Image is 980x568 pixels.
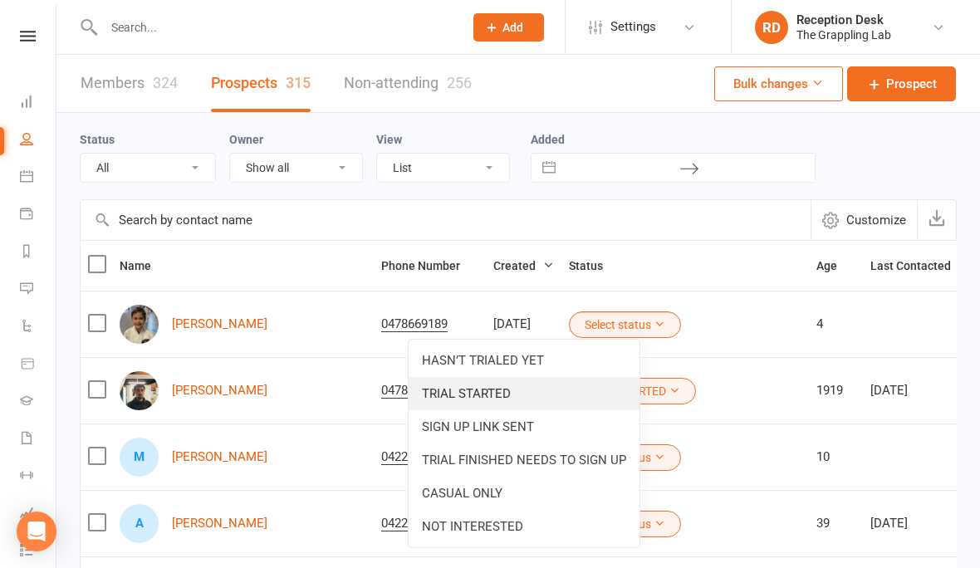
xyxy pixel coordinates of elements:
[755,11,788,44] div: RD
[796,27,891,42] div: The Grappling Lab
[20,159,57,197] a: Calendar
[569,259,621,272] span: Status
[502,21,523,34] span: Add
[381,256,478,276] button: Phone Number
[286,74,311,91] div: 315
[20,496,57,533] a: Assessments
[376,133,402,146] label: View
[409,377,639,410] a: TRIAL STARTED
[20,85,57,122] a: Dashboard
[172,450,267,464] a: [PERSON_NAME]
[20,197,57,234] a: Payments
[569,256,621,276] button: Status
[610,8,656,46] span: Settings
[811,200,917,240] button: Customize
[870,517,969,531] div: [DATE]
[172,517,267,531] a: [PERSON_NAME]
[381,259,478,272] span: Phone Number
[409,443,639,477] a: TRIAL FINISHED NEEDS TO SIGN UP
[816,450,855,464] div: 10
[714,66,843,101] button: Bulk changes
[870,259,969,272] span: Last Contacted
[846,210,906,230] span: Customize
[344,55,472,112] a: Non-attending256
[531,133,816,146] label: Added
[534,154,564,182] button: Interact with the calendar and add the check-in date for your trip.
[120,259,169,272] span: Name
[847,66,956,101] a: Prospect
[816,256,855,276] button: Age
[870,256,969,276] button: Last Contacted
[20,346,57,384] a: Product Sales
[172,317,267,331] a: [PERSON_NAME]
[409,344,639,377] a: HASN’T TRIALED YET
[409,410,639,443] a: SIGN UP LINK SENT
[120,305,159,344] img: Kobe
[816,259,855,272] span: Age
[120,438,159,477] div: Michael
[493,259,554,272] span: Created
[229,133,263,146] label: Owner
[409,477,639,510] a: CASUAL ONLY
[120,504,159,543] div: Ahmed
[409,510,639,543] a: NOT INTERESTED
[816,517,855,531] div: 39
[473,13,544,42] button: Add
[796,12,891,27] div: Reception Desk
[120,371,159,410] img: Gabriel
[816,384,855,398] div: 1919
[20,234,57,272] a: Reports
[153,74,178,91] div: 324
[870,384,969,398] div: [DATE]
[17,512,56,551] div: Open Intercom Messenger
[569,311,681,338] button: Select status
[886,74,937,94] span: Prospect
[816,317,855,331] div: 4
[20,122,57,159] a: People
[80,133,115,146] label: Status
[493,256,554,276] button: Created
[81,55,178,112] a: Members324
[211,55,311,112] a: Prospects315
[493,317,554,331] div: [DATE]
[81,200,811,240] input: Search by contact name
[447,74,472,91] div: 256
[120,256,169,276] button: Name
[172,384,267,398] a: [PERSON_NAME]
[99,16,452,39] input: Search...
